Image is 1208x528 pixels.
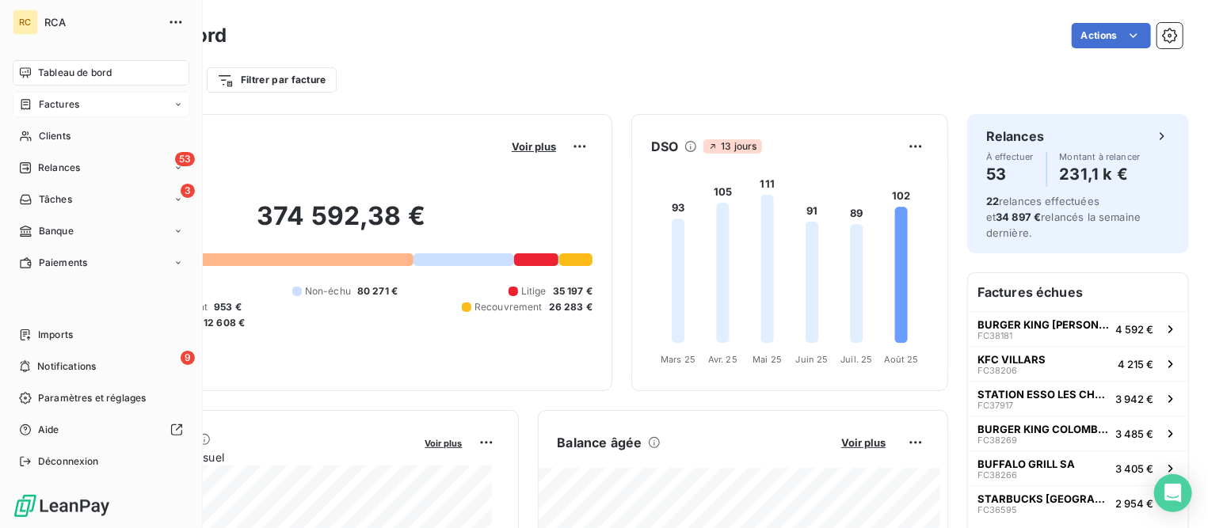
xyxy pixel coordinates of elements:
span: Aide [38,423,59,437]
span: 4 215 € [1118,358,1153,370]
div: Open Intercom Messenger [1154,474,1192,512]
a: Paiements [13,250,189,275]
a: Imports [13,322,189,348]
span: 13 jours [703,139,761,154]
a: 53Relances [13,155,189,180]
span: 34 897 € [996,211,1041,223]
span: Voir plus [512,140,556,153]
span: Imports [38,328,73,342]
tspan: Mai 25 [753,354,782,365]
a: Factures [13,92,189,117]
div: RC [13,9,38,35]
span: Recouvrement [474,300,543,314]
span: Non-échu [305,284,351,298]
span: Déconnexion [38,454,99,469]
span: 3 485 € [1115,427,1153,440]
tspan: Avr. 25 [708,354,737,365]
span: STATION ESSO LES CHERES [977,388,1109,401]
h6: DSO [651,137,678,156]
h6: Relances [986,127,1044,146]
button: Voir plus [421,435,467,450]
tspan: Août 25 [884,354,919,365]
span: Banque [39,224,74,238]
button: Actions [1072,23,1151,48]
span: Litige [521,284,547,298]
span: BURGER KING [PERSON_NAME] [977,318,1109,331]
span: FC38206 [977,366,1017,375]
span: 22 [986,195,999,207]
tspan: Juil. 25 [840,354,872,365]
span: FC36595 [977,505,1017,515]
h6: Factures échues [968,273,1188,311]
button: Voir plus [507,139,561,154]
span: STARBUCKS [GEOGRAPHIC_DATA] [977,492,1109,505]
h4: 53 [986,161,1034,187]
button: STARBUCKS [GEOGRAPHIC_DATA]FC365952 954 € [968,485,1188,520]
h4: 231,1 k € [1060,161,1141,187]
img: Logo LeanPay [13,493,111,519]
span: Tâches [39,192,72,207]
span: Paiements [39,256,87,270]
tspan: Mars 25 [661,354,695,365]
button: KFC VILLARSFC382064 215 € [968,346,1188,381]
span: Chiffre d'affaires mensuel [90,449,414,465]
a: Clients [13,123,189,149]
span: 2 954 € [1115,497,1153,510]
span: Paramètres et réglages [38,391,146,405]
tspan: Juin 25 [796,354,829,365]
a: Banque [13,218,189,244]
span: Relances [38,161,80,175]
span: Factures [39,97,79,112]
span: 35 197 € [553,284,593,298]
span: 953 € [214,300,242,314]
span: relances effectuées et relancés la semaine dernière. [986,195,1141,239]
a: Aide [13,417,189,443]
span: BURGER KING COLOMBIER SAUGNIEU [977,423,1109,435]
span: KFC VILLARS [977,353,1046,366]
span: Voir plus [425,438,463,449]
span: -12 608 € [199,316,245,330]
span: 9 [181,351,195,365]
h6: Balance âgée [558,433,642,452]
span: 53 [175,152,195,166]
a: Paramètres et réglages [13,386,189,411]
span: 26 283 € [549,300,593,314]
span: FC38266 [977,470,1017,480]
span: 3 [181,184,195,198]
span: Voir plus [841,436,886,449]
span: 3 942 € [1115,393,1153,405]
span: Notifications [37,359,96,374]
span: 80 271 € [357,284,398,298]
span: 4 592 € [1115,323,1153,336]
button: STATION ESSO LES CHERESFC379173 942 € [968,381,1188,416]
span: FC38181 [977,331,1012,340]
button: Filtrer par facture [207,67,337,93]
button: BURGER KING [PERSON_NAME]FC381814 592 € [968,311,1188,346]
button: BURGER KING COLOMBIER SAUGNIEUFC382693 485 € [968,416,1188,450]
span: Montant à relancer [1060,152,1141,161]
h2: 374 592,38 € [90,200,593,248]
button: BUFFALO GRILL SAFC382663 405 € [968,450,1188,485]
button: Voir plus [836,435,890,450]
span: FC37917 [977,401,1013,410]
a: Tableau de bord [13,60,189,85]
span: RCA [44,16,158,28]
span: À effectuer [986,152,1034,161]
span: Tableau de bord [38,66,112,80]
span: BUFFALO GRILL SA [977,458,1075,470]
span: Clients [39,129,70,143]
span: FC38269 [977,435,1017,445]
a: 3Tâches [13,187,189,212]
span: 3 405 € [1115,462,1153,475]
